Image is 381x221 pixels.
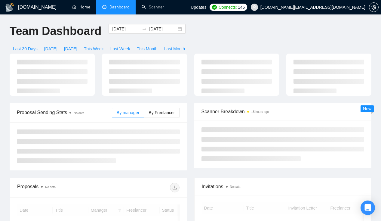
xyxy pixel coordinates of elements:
[369,5,378,10] span: setting
[10,24,101,38] h1: Team Dashboard
[81,44,107,54] button: This Week
[149,26,177,32] input: End date
[17,183,98,192] div: Proposals
[64,45,77,52] span: [DATE]
[149,110,175,115] span: By Freelancer
[112,26,140,32] input: Start date
[84,45,104,52] span: This Week
[252,5,257,9] span: user
[142,26,147,31] span: to
[164,45,185,52] span: Last Month
[110,45,130,52] span: Last Week
[219,4,237,11] span: Connects:
[230,185,241,188] span: No data
[41,44,61,54] button: [DATE]
[202,183,364,190] span: Invitations
[13,45,38,52] span: Last 30 Days
[109,5,130,10] span: Dashboard
[44,45,57,52] span: [DATE]
[201,108,364,115] span: Scanner Breakdown
[17,109,112,116] span: Proposal Sending Stats
[238,4,244,11] span: 146
[191,5,206,10] span: Updates
[369,5,379,10] a: setting
[74,111,84,115] span: No data
[363,106,371,111] span: New
[5,3,14,12] img: logo
[134,44,161,54] button: This Month
[251,110,269,114] time: 15 hours ago
[72,5,90,10] a: homeHome
[137,45,158,52] span: This Month
[142,5,164,10] a: searchScanner
[142,26,147,31] span: swap-right
[102,5,106,9] span: dashboard
[361,201,375,215] div: Open Intercom Messenger
[212,5,217,10] img: upwork-logo.png
[369,2,379,12] button: setting
[107,44,134,54] button: Last Week
[117,110,139,115] span: By manager
[61,44,81,54] button: [DATE]
[161,44,188,54] button: Last Month
[10,44,41,54] button: Last 30 Days
[45,185,56,189] span: No data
